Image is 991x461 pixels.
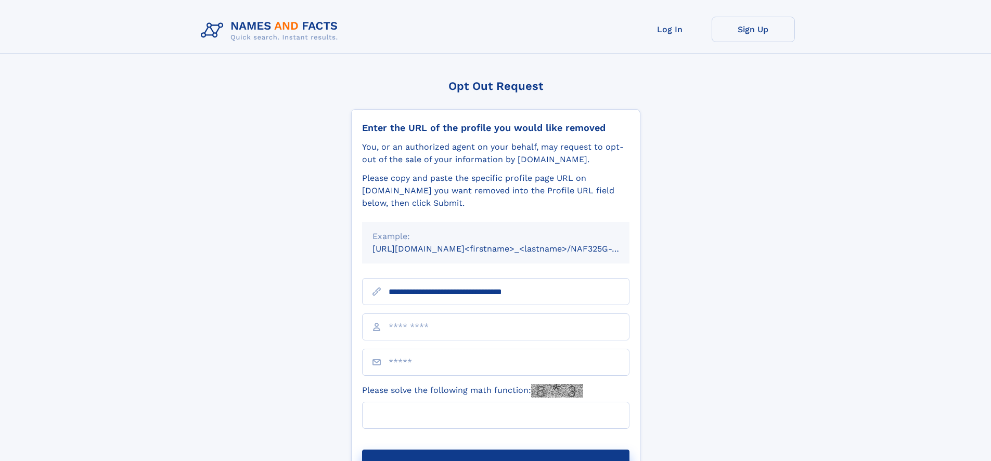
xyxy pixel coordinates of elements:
a: Sign Up [712,17,795,42]
div: Opt Out Request [351,80,640,93]
a: Log In [628,17,712,42]
div: Please copy and paste the specific profile page URL on [DOMAIN_NAME] you want removed into the Pr... [362,172,629,209]
div: Example: [372,230,619,243]
div: You, or an authorized agent on your behalf, may request to opt-out of the sale of your informatio... [362,141,629,166]
img: Logo Names and Facts [197,17,346,45]
div: Enter the URL of the profile you would like removed [362,122,629,134]
small: [URL][DOMAIN_NAME]<firstname>_<lastname>/NAF325G-xxxxxxxx [372,244,649,254]
label: Please solve the following math function: [362,384,583,398]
